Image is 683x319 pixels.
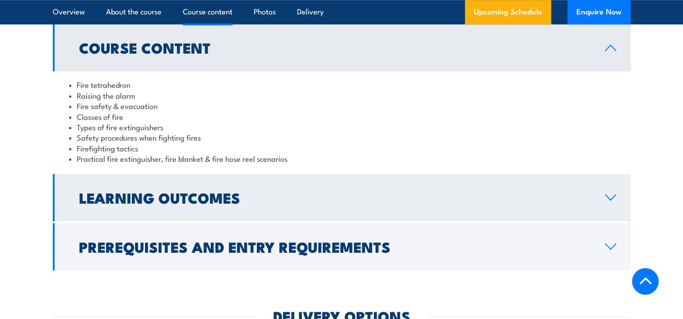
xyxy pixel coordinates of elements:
[69,79,614,90] li: Fire tetrahedron
[69,100,614,111] li: Fire safety & evacuation
[69,143,614,153] li: Firefighting tactics
[69,153,614,164] li: Practical fire extinguisher, fire blanket & fire hose reel scenarios
[79,240,590,253] h2: Prerequisites and Entry Requirements
[69,111,614,122] li: Classes of fire
[79,41,590,54] h2: Course Content
[53,223,631,270] a: Prerequisites and Entry Requirements
[79,191,590,204] h2: Learning Outcomes
[69,132,614,142] li: Safety procedures when fighting fires
[69,122,614,132] li: Types of fire extinguishers
[53,174,631,221] a: Learning Outcomes
[69,90,614,100] li: Raising the alarm
[53,24,631,71] a: Course Content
